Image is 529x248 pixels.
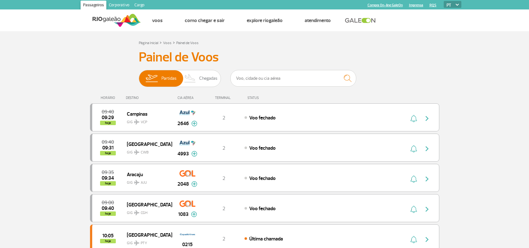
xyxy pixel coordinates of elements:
[222,115,225,121] span: 2
[127,170,167,178] span: Aracaju
[92,96,126,100] div: HORÁRIO
[410,115,417,122] img: sino-painel-voo.svg
[134,240,139,245] img: destiny_airplane.svg
[177,120,189,127] span: 2646
[163,41,172,45] a: Voos
[173,39,175,46] a: >
[249,145,276,151] span: Voo fechado
[102,234,114,238] span: 2025-08-28 10:05:00
[134,119,139,124] img: destiny_airplane.svg
[222,145,225,151] span: 2
[100,239,116,243] span: hoje
[106,1,132,11] a: Corporativo
[249,205,276,212] span: Voo fechado
[230,70,356,87] input: Voo, cidade ou cia aérea
[127,176,167,186] span: GIG
[127,110,167,118] span: Campinas
[102,146,114,150] span: 2025-08-28 09:31:27
[127,146,167,155] span: GIG
[100,181,116,186] span: hoje
[423,205,431,213] img: seta-direita-painel-voo.svg
[102,115,114,120] span: 2025-08-28 09:29:00
[185,17,225,24] a: Como chegar e sair
[222,175,225,182] span: 2
[368,3,403,7] a: Compra On-line GaleOn
[81,1,106,11] a: Passageiros
[134,150,139,155] img: destiny_airplane.svg
[100,121,116,125] span: hoje
[423,175,431,183] img: seta-direita-painel-voo.svg
[305,17,331,24] a: Atendimento
[100,211,116,216] span: hoje
[410,175,417,183] img: sino-painel-voo.svg
[423,115,431,122] img: seta-direita-painel-voo.svg
[178,211,189,218] span: 1083
[127,200,167,209] span: [GEOGRAPHIC_DATA]
[244,96,295,100] div: STATUS
[410,145,417,153] img: sino-painel-voo.svg
[139,49,391,65] h3: Painel de Voos
[141,119,147,125] span: VCP
[127,116,167,125] span: GIG
[141,150,149,155] span: CWB
[176,41,199,45] a: Painel de Voos
[247,17,283,24] a: Explore RIOgaleão
[423,236,431,243] img: seta-direita-painel-voo.svg
[249,236,283,242] span: Última chamada
[161,70,177,87] span: Partidas
[102,206,114,211] span: 2025-08-28 09:40:00
[249,175,276,182] span: Voo fechado
[203,96,244,100] div: TERMINAL
[199,70,217,87] span: Chegadas
[134,210,139,215] img: destiny_airplane.svg
[102,200,114,205] span: 2025-08-28 09:00:00
[139,41,158,45] a: Página Inicial
[142,70,161,87] img: slider-embarque
[127,207,167,216] span: GIG
[222,236,225,242] span: 2
[177,150,189,158] span: 4993
[132,1,147,11] a: Cargo
[127,140,167,148] span: [GEOGRAPHIC_DATA]
[410,205,417,213] img: sino-painel-voo.svg
[102,110,114,114] span: 2025-08-28 09:40:00
[127,231,167,239] span: [GEOGRAPHIC_DATA]
[102,170,114,175] span: 2025-08-28 09:35:00
[102,140,114,144] span: 2025-08-28 09:40:00
[141,240,147,246] span: PTY
[181,70,200,87] img: slider-desembarque
[191,211,197,217] img: mais-info-painel-voo.svg
[430,3,436,7] a: RQS
[126,96,172,100] div: DESTINO
[409,3,423,7] a: Imprensa
[177,180,189,188] span: 2048
[134,180,139,185] img: destiny_airplane.svg
[141,180,147,186] span: AJU
[222,205,225,212] span: 2
[423,145,431,153] img: seta-direita-painel-voo.svg
[100,151,116,155] span: hoje
[127,237,167,246] span: GIG
[191,181,197,187] img: mais-info-painel-voo.svg
[249,115,276,121] span: Voo fechado
[102,176,114,180] span: 2025-08-28 09:34:25
[152,17,163,24] a: Voos
[160,39,162,46] a: >
[191,151,197,157] img: mais-info-painel-voo.svg
[141,210,148,216] span: CGH
[191,121,197,126] img: mais-info-painel-voo.svg
[410,236,417,243] img: sino-painel-voo.svg
[172,96,203,100] div: CIA AÉREA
